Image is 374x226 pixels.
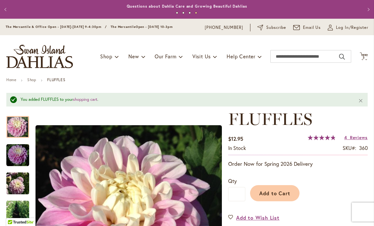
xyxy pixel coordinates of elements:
[360,52,368,61] button: 3
[192,53,211,60] span: Visit Us
[250,185,300,201] button: Add to Cart
[6,110,35,138] div: FLUFFLES
[361,3,374,16] button: Next
[227,53,255,60] span: Help Center
[182,12,184,14] button: 2 of 4
[21,97,349,103] div: You added FLUFFLES to your .
[6,77,16,82] a: Home
[6,45,73,68] a: store logo
[6,166,35,194] div: FLUFFLES
[350,134,368,140] span: Reviews
[195,12,197,14] button: 4 of 4
[266,24,286,31] span: Subscribe
[100,53,113,60] span: Shop
[228,160,368,168] p: Order Now for Spring 2026 Delivery
[343,145,356,151] strong: SKU
[155,53,176,60] span: Our Farm
[293,24,321,31] a: Email Us
[5,203,23,221] iframe: Launch Accessibility Center
[128,53,139,60] span: New
[228,135,243,142] span: $12.95
[236,214,280,221] span: Add to Wish List
[189,12,191,14] button: 3 of 4
[336,24,368,31] span: Log In/Register
[127,4,247,9] a: Questions about Dahlia Care and Growing Beautiful Dahlias
[6,194,35,223] div: FLUFFLES
[228,178,237,184] span: Qty
[259,190,291,197] span: Add to Cart
[328,24,368,31] a: Log In/Register
[6,138,35,166] div: FLUFFLES
[47,77,65,82] strong: FLUFFLES
[228,214,280,221] a: Add to Wish List
[257,24,286,31] a: Subscribe
[228,145,246,151] span: In stock
[344,134,368,140] a: 4 Reviews
[344,134,347,140] span: 4
[136,25,173,29] span: Open - [DATE] 10-3pm
[176,12,178,14] button: 1 of 4
[228,145,246,152] div: Availability
[27,77,36,82] a: Shop
[6,25,136,29] span: The Mercantile & Office Open - [DATE]-[DATE] 9-4:30pm / The Mercantile
[359,145,368,152] div: 360
[6,171,29,195] img: FLUFFLES
[73,97,97,102] a: shopping cart
[303,24,321,31] span: Email Us
[363,55,365,60] span: 3
[6,144,29,166] img: FLUFFLES
[308,135,336,140] div: 97%
[228,109,312,129] span: FLUFFLES
[205,24,243,31] a: [PHONE_NUMBER]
